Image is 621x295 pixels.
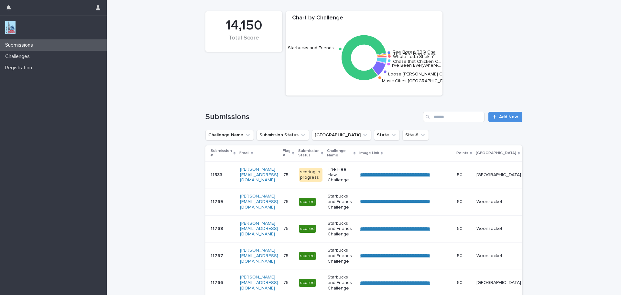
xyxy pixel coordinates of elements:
div: scored [299,225,316,233]
div: scored [299,252,316,260]
p: 75 [283,225,290,232]
div: Total Score [216,35,271,48]
text: Music Cities [GEOGRAPHIC_DATA] [382,79,452,83]
p: 75 [283,171,290,178]
text: Starbucks and Friends… [288,46,337,50]
button: Closest City [312,130,371,140]
p: [GEOGRAPHIC_DATA] [476,280,521,286]
p: 75 [283,279,290,286]
p: Challenges [3,53,35,60]
a: Add New [488,112,522,122]
p: Submissions [3,42,38,48]
text: Whole Lotta Shakin’ … [393,54,438,59]
p: Points [456,150,468,157]
a: [PERSON_NAME][EMAIL_ADDRESS][DOMAIN_NAME] [240,275,278,290]
p: Starbucks and Friends Challenge [328,275,355,291]
button: Challenge Name [205,130,254,140]
p: Submission # [211,147,232,159]
a: [PERSON_NAME][EMAIL_ADDRESS][DOMAIN_NAME] [240,221,278,237]
p: Woonsocket [476,226,521,232]
p: 11533 [211,171,223,178]
p: 11768 [211,225,224,232]
span: Add New [499,115,518,119]
text: The Bored BBQ Chall… [393,50,441,54]
p: 50 [457,252,464,259]
p: 50 [457,171,464,178]
p: Starbucks and Friends Challenge [328,221,355,237]
button: State [374,130,400,140]
p: Starbucks and Friends Challenge [328,194,355,210]
p: 11766 [211,279,224,286]
button: Site # [402,130,429,140]
p: Starbucks and Friends Challenge [328,248,355,264]
div: scored [299,198,316,206]
div: Chart by Challenge [286,15,442,25]
a: [PERSON_NAME][EMAIL_ADDRESS][DOMAIN_NAME] [240,248,278,264]
p: The Hee Haw Challenge [328,167,355,183]
p: Registration [3,65,37,71]
p: 50 [457,198,464,205]
text: The Hee Haw Challe… [393,51,440,56]
text: I've Been Everywhere… [392,63,441,68]
text: Chase that Chicken C… [393,59,441,63]
p: 11767 [211,252,224,259]
p: Challenge Name [327,147,352,159]
img: jxsLJbdS1eYBI7rVAS4p [5,21,16,34]
a: [PERSON_NAME][EMAIL_ADDRESS][DOMAIN_NAME] [240,167,278,183]
p: Submission Status [298,147,320,159]
h1: Submissions [205,112,420,122]
p: Woonsocket [476,199,521,205]
p: 11769 [211,198,224,205]
p: [GEOGRAPHIC_DATA] [476,172,521,178]
p: 50 [457,279,464,286]
div: scoring in progress [299,168,322,182]
div: 14,150 [216,17,271,34]
text: Loose [PERSON_NAME] Challenge [388,72,461,76]
p: 75 [283,198,290,205]
p: [GEOGRAPHIC_DATA] [476,150,516,157]
p: Email [239,150,249,157]
p: Image Link [359,150,379,157]
a: [PERSON_NAME][EMAIL_ADDRESS][DOMAIN_NAME] [240,194,278,210]
p: 50 [457,225,464,232]
input: Search [423,112,485,122]
button: Submission Status [256,130,309,140]
p: 75 [283,252,290,259]
p: Woonsocket [476,253,521,259]
div: scored [299,279,316,287]
p: Flag # [283,147,290,159]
